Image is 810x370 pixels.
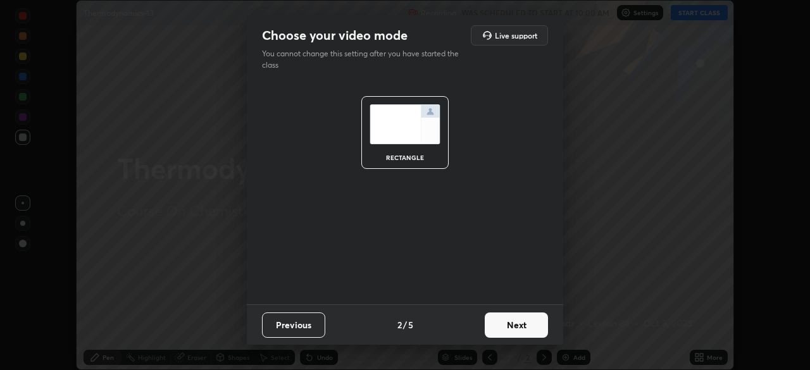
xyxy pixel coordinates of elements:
[408,318,413,331] h4: 5
[380,154,430,161] div: rectangle
[403,318,407,331] h4: /
[397,318,402,331] h4: 2
[495,32,537,39] h5: Live support
[370,104,440,144] img: normalScreenIcon.ae25ed63.svg
[262,48,467,71] p: You cannot change this setting after you have started the class
[485,312,548,338] button: Next
[262,312,325,338] button: Previous
[262,27,408,44] h2: Choose your video mode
